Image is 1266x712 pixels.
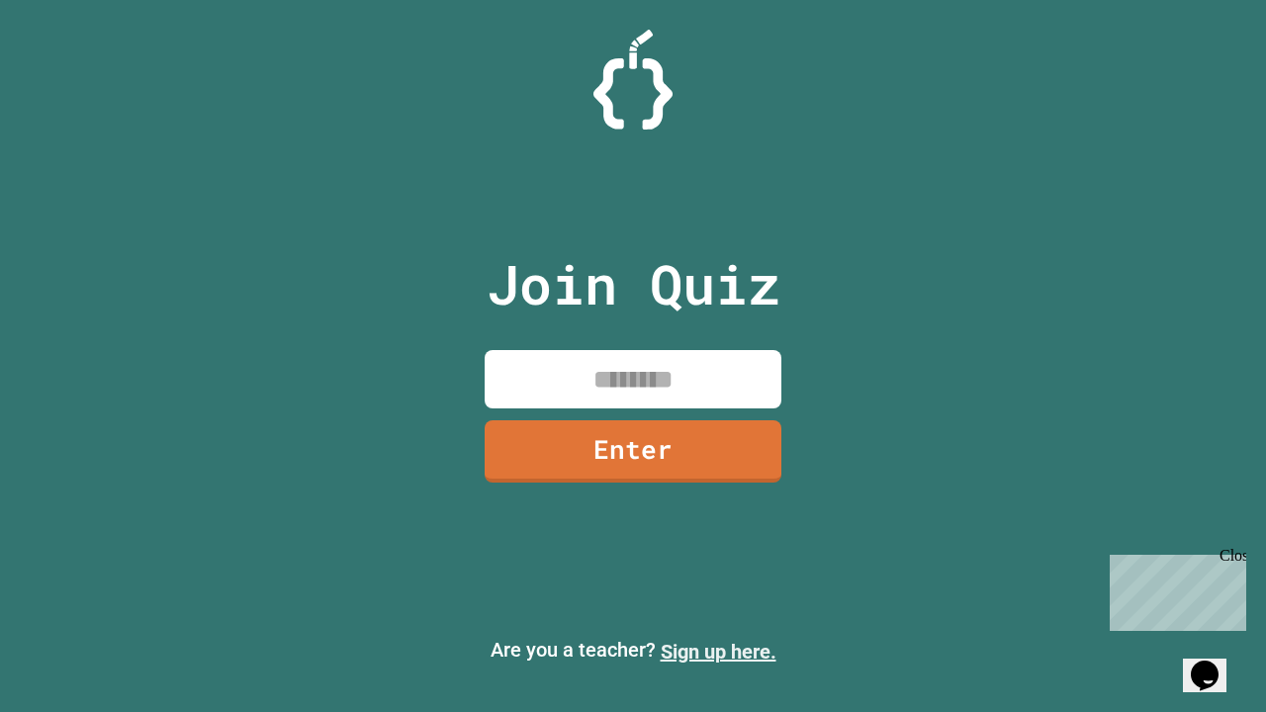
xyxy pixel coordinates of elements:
iframe: chat widget [1183,633,1246,692]
p: Are you a teacher? [16,635,1250,667]
p: Join Quiz [487,243,780,325]
img: Logo.svg [593,30,673,130]
iframe: chat widget [1102,547,1246,631]
div: Chat with us now!Close [8,8,136,126]
a: Enter [485,420,781,483]
a: Sign up here. [661,640,776,664]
